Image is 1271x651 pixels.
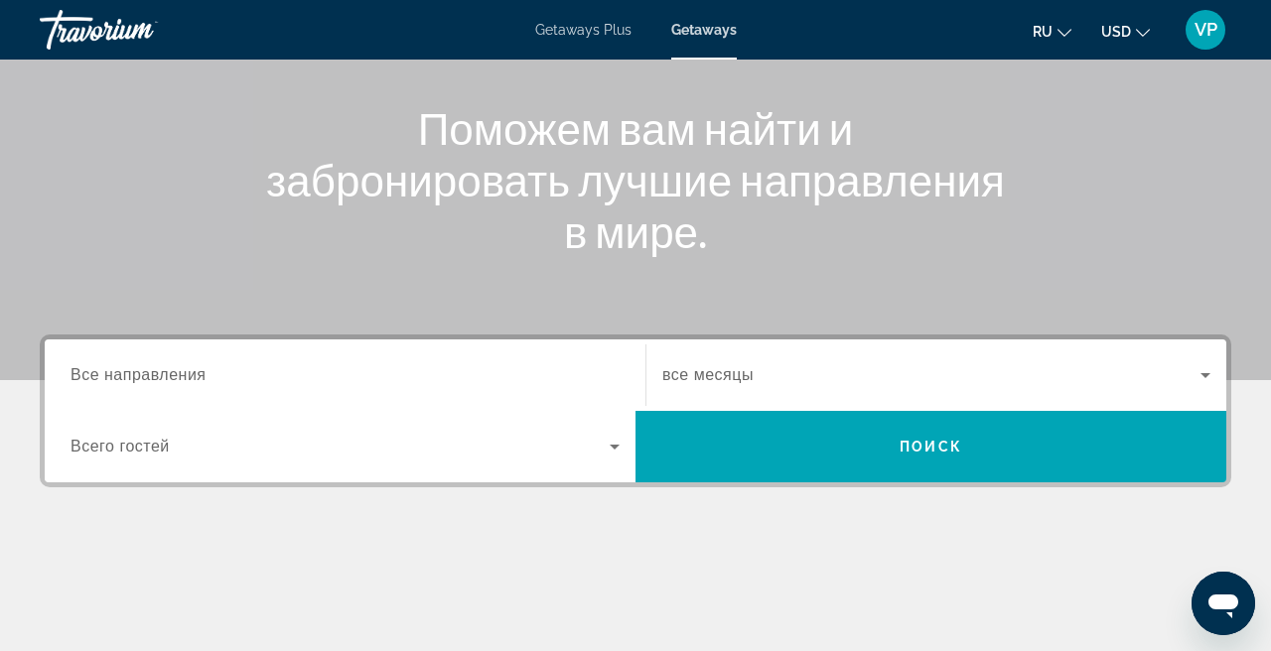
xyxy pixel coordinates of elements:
[40,4,238,56] a: Travorium
[1192,572,1255,635] iframe: Кнопка для запуску вікна повідомлень
[71,366,207,383] span: Все направления
[635,411,1226,482] button: Поиск
[1101,24,1131,40] span: USD
[45,339,1226,482] div: Search widget
[535,22,632,38] a: Getaways Plus
[1033,24,1053,40] span: ru
[1101,17,1150,46] button: Change currency
[1195,20,1217,40] span: VP
[1033,17,1071,46] button: Change language
[662,366,754,383] span: все месяцы
[71,438,170,455] span: Всего гостей
[900,439,962,455] span: Поиск
[263,102,1008,257] h1: Поможем вам найти и забронировать лучшие направления в мире.
[671,22,737,38] a: Getaways
[1180,9,1231,51] button: User Menu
